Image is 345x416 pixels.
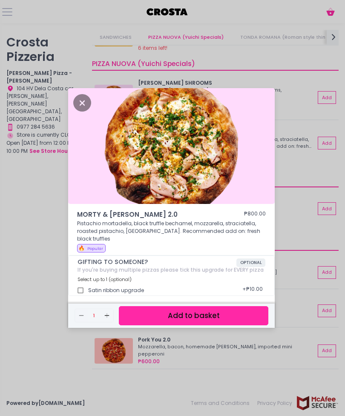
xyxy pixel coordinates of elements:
[240,283,265,298] div: + ₱10.00
[78,244,85,252] span: 🔥
[77,220,266,243] p: Pistachio mortadella, black truffle bechamel, mozzarella, straciatella, roasted pistachio, [GEOGR...
[78,267,265,273] div: If you're buying multiple pizzas please tick this upgrade for EVERY pizza
[73,98,91,106] button: Close
[244,210,266,220] div: ₱800.00
[236,258,265,267] span: OPTIONAL
[77,210,218,220] span: MORTY & [PERSON_NAME] 2.0
[78,258,236,266] span: GIFTING TO SOMEONE?
[68,88,275,204] img: MORTY & ELLA 2.0
[87,246,103,251] span: Popular
[119,306,268,325] button: Add to basket
[78,276,132,283] span: Select up to 1 (optional)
